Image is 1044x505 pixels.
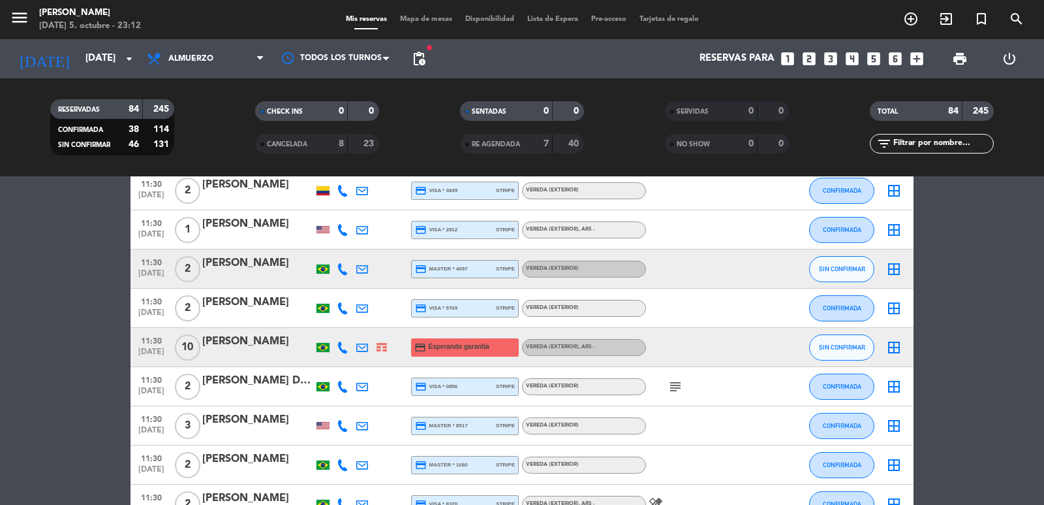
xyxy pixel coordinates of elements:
span: CONFIRMADA [58,127,103,133]
i: looks_3 [822,50,839,67]
span: Disponibilidad [459,16,521,23]
span: , ARS - [579,227,594,232]
i: credit_card [415,420,427,432]
input: Filtrar por nombre... [892,137,993,151]
span: Mapa de mesas [393,16,459,23]
span: Vereda (EXTERIOR) [526,344,594,350]
div: [PERSON_NAME] [202,294,313,311]
span: NO SHOW [677,141,710,148]
i: border_all [886,418,902,434]
i: add_box [908,50,925,67]
i: add_circle_outline [903,11,919,27]
button: CONFIRMADA [809,295,874,321]
button: CONFIRMADA [809,217,874,243]
strong: 0 [748,106,754,116]
span: fiber_manual_record [425,44,433,52]
strong: 245 [153,105,172,114]
button: SIN CONFIRMAR [809,334,874,361]
span: Tarjetas de regalo [633,16,705,23]
strong: 131 [153,140,172,149]
span: Vereda (EXTERIOR) [526,383,579,389]
strong: 46 [129,140,139,149]
span: [DATE] [135,426,168,441]
div: [PERSON_NAME] [202,451,313,468]
span: [DATE] [135,308,168,323]
span: CONFIRMADA [823,461,861,468]
span: CONFIRMADA [823,304,861,312]
strong: 0 [778,139,786,148]
i: border_all [886,379,902,395]
div: [PERSON_NAME] [39,7,141,20]
span: SIN CONFIRMAR [58,142,110,148]
span: visa * 5769 [415,302,457,314]
span: RE AGENDADA [472,141,520,148]
span: Vereda (EXTERIOR) [526,187,579,193]
i: power_settings_new [1002,51,1017,67]
strong: 0 [369,106,376,116]
span: 2 [175,256,200,282]
span: [DATE] [135,191,168,206]
strong: 0 [778,106,786,116]
span: 11:30 [135,333,168,348]
span: 11:30 [135,176,168,191]
i: looks_one [779,50,796,67]
i: [DATE] [10,44,79,73]
strong: 0 [574,106,581,116]
span: CANCELADA [267,141,307,148]
span: TOTAL [878,108,898,115]
i: looks_5 [865,50,882,67]
span: 11:30 [135,372,168,387]
i: credit_card [415,185,427,197]
i: looks_6 [887,50,904,67]
div: LOG OUT [985,39,1034,78]
i: border_all [886,301,902,316]
span: 10 [175,334,200,361]
i: arrow_drop_down [121,51,137,67]
i: border_all [886,183,902,199]
div: [PERSON_NAME] [202,412,313,429]
span: visa * 2812 [415,224,457,236]
span: 1 [175,217,200,243]
span: SIN CONFIRMAR [819,265,865,272]
i: looks_two [801,50,818,67]
span: Vereda (EXTERIOR) [526,462,579,467]
span: CHECK INS [267,108,303,115]
span: 3 [175,413,200,439]
span: CONFIRMADA [823,383,861,390]
div: [PERSON_NAME] [202,216,313,233]
button: menu [10,8,29,32]
div: [PERSON_NAME] [202,255,313,272]
div: [PERSON_NAME] [202,333,313,350]
div: [DATE] 5. octubre - 23:12 [39,20,141,33]
button: CONFIRMADA [809,452,874,478]
strong: 0 [748,139,754,148]
span: Vereda (EXTERIOR) [526,423,579,428]
span: Esperando garantía [429,342,489,352]
span: Lista de Espera [521,16,585,23]
div: [PERSON_NAME] DOS [PERSON_NAME] [202,372,313,389]
span: 11:30 [135,411,168,426]
strong: 84 [948,106,959,116]
button: SIN CONFIRMAR [809,256,874,282]
i: border_all [886,261,902,277]
span: SERVIDAS [677,108,709,115]
span: 2 [175,295,200,321]
span: master * 8517 [415,420,468,432]
span: [DATE] [135,230,168,245]
span: visa * 0856 [415,381,457,393]
strong: 114 [153,125,172,134]
img: Cross Selling [376,343,387,351]
span: Reservas para [699,53,775,65]
i: search [1009,11,1024,27]
span: Vereda (EXTERIOR) [526,266,579,271]
span: Vereda (EXTERIOR) [526,305,579,310]
span: 2 [175,374,200,400]
span: CONFIRMADA [823,226,861,233]
span: [DATE] [135,387,168,402]
i: credit_card [415,381,427,393]
span: Pre-acceso [585,16,633,23]
span: 11:30 [135,254,168,269]
span: 11:30 [135,215,168,230]
i: looks_4 [844,50,861,67]
strong: 7 [544,139,549,148]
